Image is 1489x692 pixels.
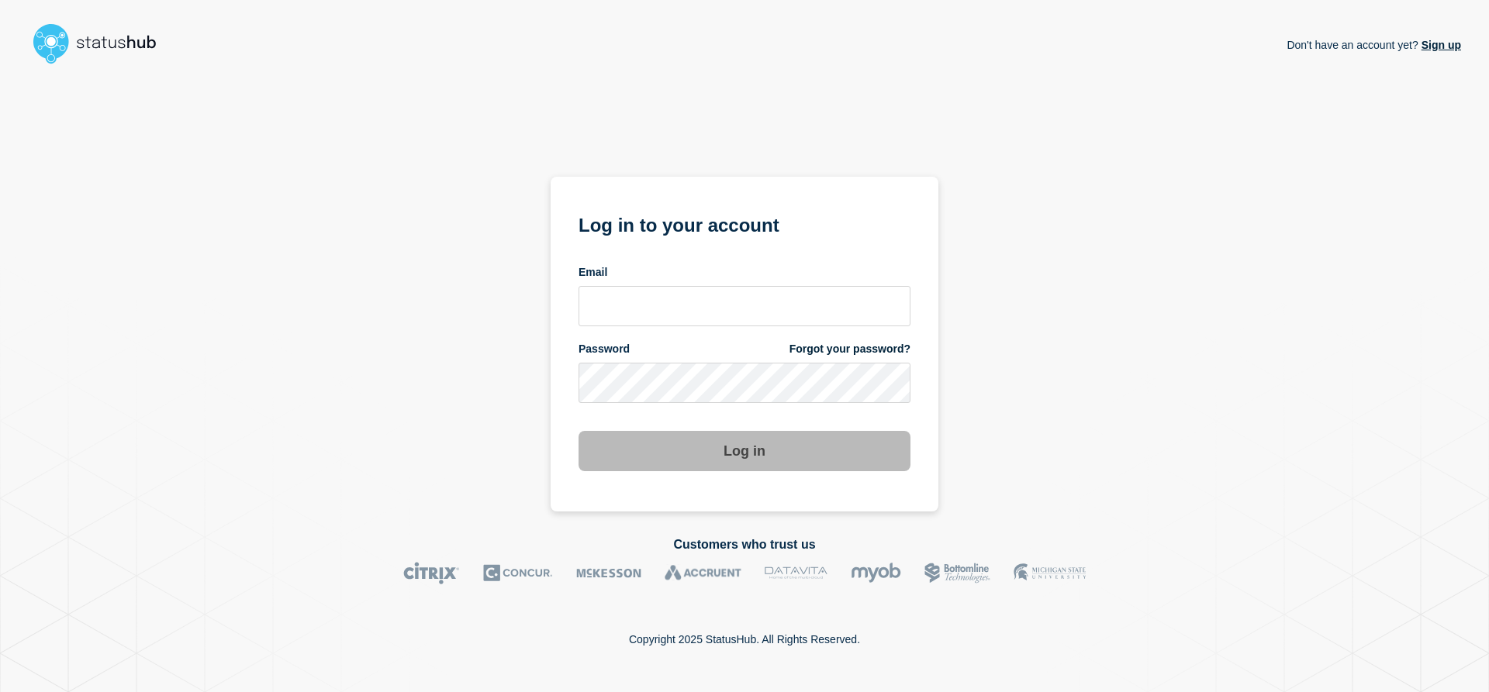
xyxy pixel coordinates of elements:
[1287,26,1461,64] p: Don't have an account yet?
[576,562,641,584] img: McKesson logo
[851,562,901,584] img: myob logo
[1418,39,1461,51] a: Sign up
[789,342,910,356] a: Forgot your password?
[629,633,860,646] p: Copyright 2025 StatusHub. All Rights Reserved.
[483,562,553,584] img: Concur logo
[924,562,990,584] img: Bottomline logo
[765,562,827,584] img: DataVita logo
[579,363,910,403] input: password input
[403,562,460,584] img: Citrix logo
[579,209,910,238] h1: Log in to your account
[579,342,630,356] span: Password
[28,19,175,68] img: StatusHub logo
[579,265,607,280] span: Email
[28,538,1461,552] h2: Customers who trust us
[665,562,741,584] img: Accruent logo
[579,286,910,326] input: email input
[1014,562,1086,584] img: MSU logo
[579,431,910,471] button: Log in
